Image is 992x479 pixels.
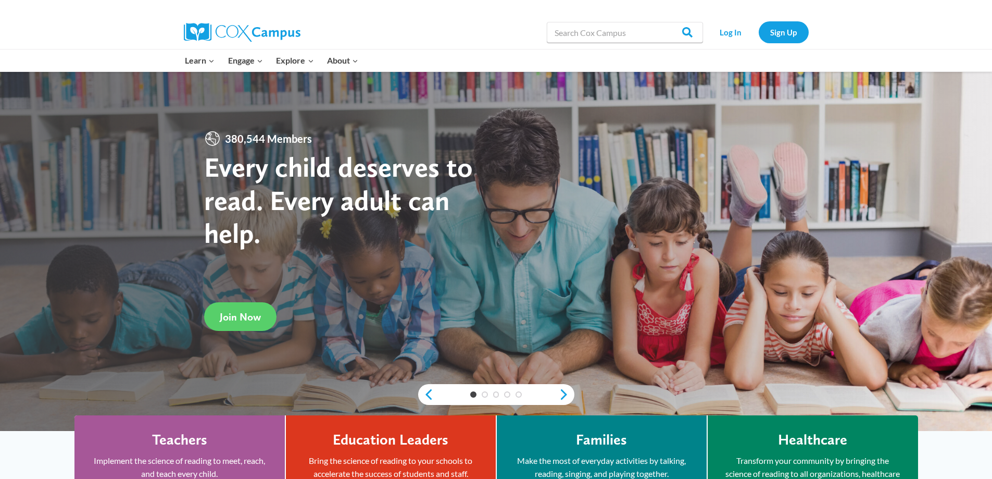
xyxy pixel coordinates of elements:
[152,431,207,449] h4: Teachers
[204,302,277,331] a: Join Now
[276,54,313,67] span: Explore
[547,22,703,43] input: Search Cox Campus
[493,391,499,398] a: 3
[204,150,473,250] strong: Every child deserves to read. Every adult can help.
[759,21,809,43] a: Sign Up
[470,391,476,398] a: 1
[516,391,522,398] a: 5
[184,23,300,42] img: Cox Campus
[708,21,754,43] a: Log In
[221,130,316,147] span: 380,544 Members
[576,431,627,449] h4: Families
[418,388,434,401] a: previous
[327,54,358,67] span: About
[228,54,263,67] span: Engage
[482,391,488,398] a: 2
[179,50,365,71] nav: Primary Navigation
[708,21,809,43] nav: Secondary Navigation
[559,388,574,401] a: next
[185,54,215,67] span: Learn
[778,431,847,449] h4: Healthcare
[418,384,574,405] div: content slider buttons
[504,391,510,398] a: 4
[333,431,448,449] h4: Education Leaders
[220,311,261,323] span: Join Now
